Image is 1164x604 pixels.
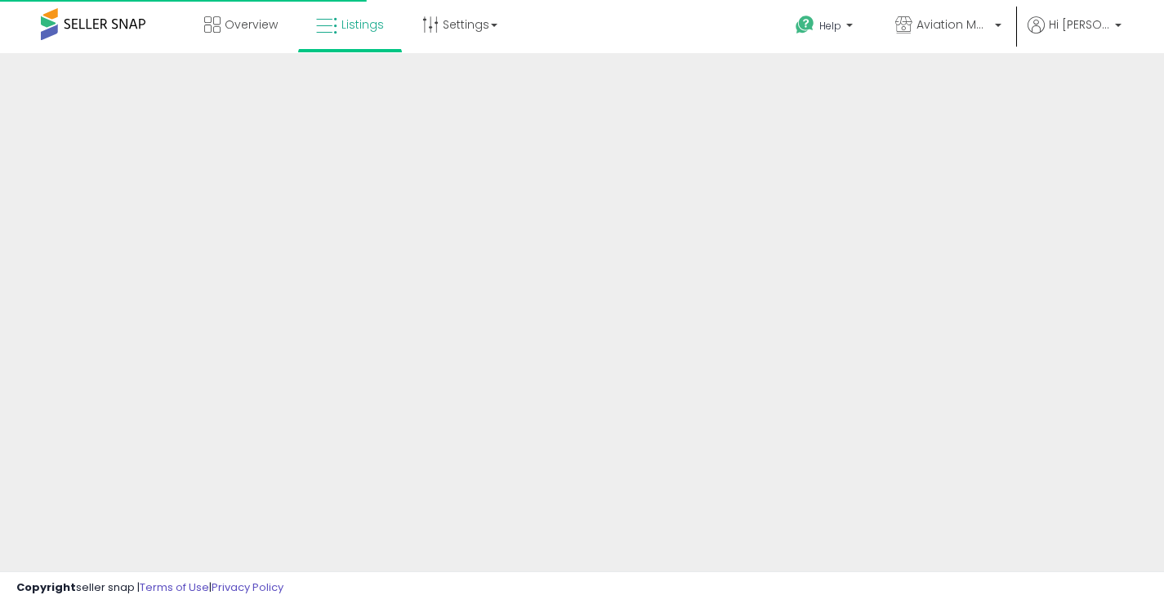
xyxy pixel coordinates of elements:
a: Hi [PERSON_NAME] [1028,16,1122,53]
span: Hi [PERSON_NAME] [1049,16,1110,33]
span: Listings [341,16,384,33]
a: Terms of Use [140,579,209,595]
span: Overview [225,16,278,33]
strong: Copyright [16,579,76,595]
span: Aviation MarketPlace [916,16,990,33]
a: Privacy Policy [212,579,283,595]
a: Help [783,2,869,53]
i: Get Help [795,15,815,35]
div: seller snap | | [16,580,283,596]
span: Help [819,19,841,33]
